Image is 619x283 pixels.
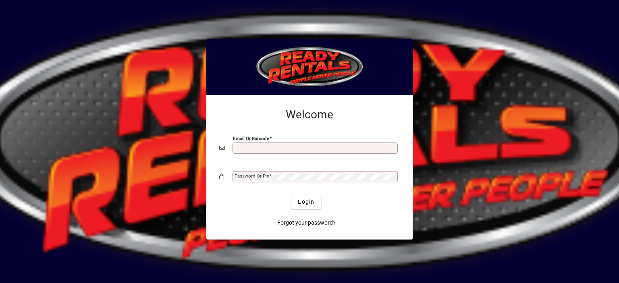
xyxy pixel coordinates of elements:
[219,108,400,122] h2: Welcome
[291,194,321,209] button: Login
[277,219,336,227] span: Forgot your password?
[233,136,269,141] mat-label: Email or Barcode
[274,215,339,230] a: Forgot your password?
[235,173,269,179] mat-label: Password or Pin
[298,198,314,206] span: Login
